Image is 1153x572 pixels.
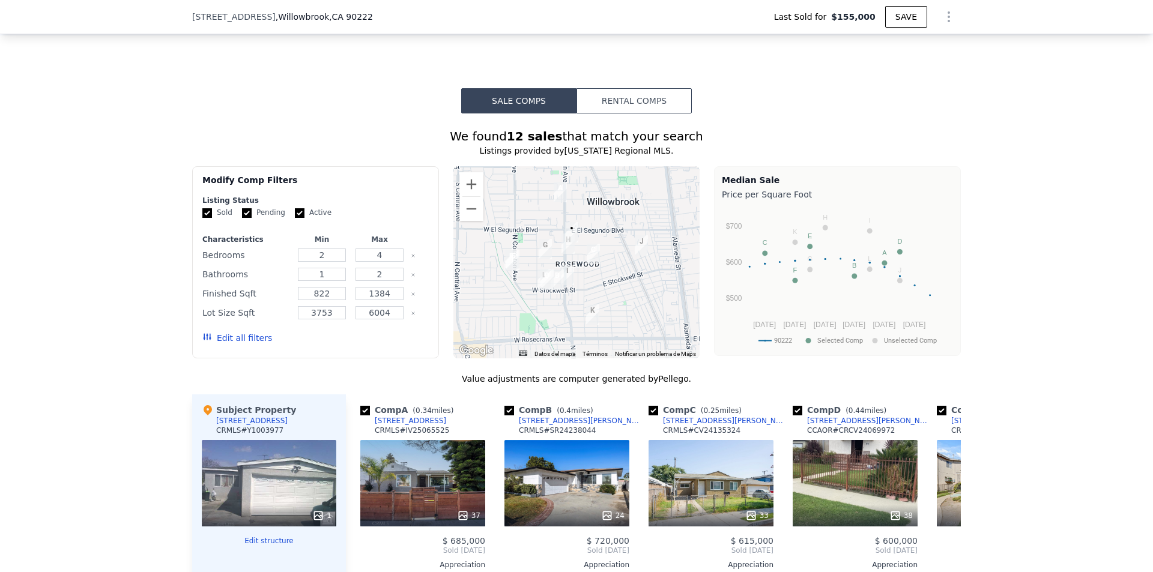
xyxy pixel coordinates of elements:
span: $ 615,000 [731,536,773,546]
label: Active [295,208,331,218]
text: A [882,249,887,256]
span: 0.44 [849,406,865,415]
span: , Willowbrook [276,11,373,23]
a: [STREET_ADDRESS][PERSON_NAME] [793,416,932,426]
div: Comp E [937,404,1034,416]
text: B [852,262,856,269]
input: Sold [202,208,212,218]
a: [STREET_ADDRESS] [360,416,446,426]
text: [DATE] [753,321,776,329]
div: Max [353,235,406,244]
text: $700 [726,222,742,230]
div: CRMLS # DW24219980 [951,426,1032,435]
span: Sold [DATE] [937,546,1062,555]
div: [STREET_ADDRESS][PERSON_NAME] [663,416,788,426]
text: H [823,214,828,221]
div: CRMLS # SR24238044 [519,426,596,435]
text: J [898,266,902,274]
span: Sold [DATE] [504,546,629,555]
button: Clear [411,292,416,297]
div: [STREET_ADDRESS][PERSON_NAME] [519,416,644,426]
label: Sold [202,208,232,218]
span: $155,000 [831,11,876,23]
text: C [763,239,767,246]
label: Pending [242,208,285,218]
text: $600 [726,258,742,266]
text: Selected Comp [817,337,863,345]
div: 2047 E Knopf St [587,244,600,264]
text: F [793,266,797,274]
span: [STREET_ADDRESS] [192,11,276,23]
div: Comp C [649,404,746,416]
div: [STREET_ADDRESS] [216,416,288,426]
a: Abre esta zona en Google Maps (se abre en una nueva ventana) [456,343,496,358]
button: Clear [411,253,416,258]
a: Notificar un problema de Maps [615,351,696,357]
text: E [808,232,812,239]
div: [STREET_ADDRESS][PERSON_NAME] [807,416,932,426]
span: 0.25 [703,406,719,415]
button: Datos del mapa [534,350,575,358]
div: Min [295,235,348,244]
div: 614 W Cressey St [586,304,599,325]
span: $ 685,000 [443,536,485,546]
button: Reducir [459,197,483,221]
div: Lot Size Sqft [202,304,291,321]
span: ( miles) [696,406,746,415]
span: Sold [DATE] [649,546,773,555]
div: 749 W 131st St [561,233,575,254]
span: Last Sold for [774,11,832,23]
div: Appreciation [793,560,918,570]
button: Combinaciones de teclas [519,351,527,356]
text: G [807,255,813,262]
a: [STREET_ADDRESS][PERSON_NAME] [504,416,644,426]
span: ( miles) [552,406,598,415]
span: Sold [DATE] [793,546,918,555]
div: CRMLS # Y1003977 [216,426,283,435]
span: ( miles) [841,406,891,415]
strong: 12 sales [507,129,563,143]
a: [STREET_ADDRESS] [937,416,1023,426]
div: 907 W Stockwell St [540,269,554,290]
div: 916 W 131st St [539,239,552,259]
span: Sold [DATE] [360,546,485,555]
div: Appreciation [360,560,485,570]
div: Listings provided by [US_STATE] Regional MLS . [192,145,961,157]
text: Unselected Comp [884,337,937,345]
div: Value adjustments are computer generated by Pellego . [192,373,961,385]
div: 38 [889,510,913,522]
text: D [897,238,902,245]
text: L [868,255,871,262]
div: We found that match your search [192,128,961,145]
button: Rental Comps [576,88,692,113]
text: [DATE] [843,321,865,329]
div: Finished Sqft [202,285,291,302]
span: 0.34 [416,406,432,415]
text: 90222 [774,337,792,345]
span: $ 600,000 [875,536,918,546]
div: 919 W Stockwell St [537,269,551,289]
div: 13122 S Largo Ave [635,235,648,256]
span: $ 720,000 [587,536,629,546]
div: Appreciation [504,560,629,570]
div: Characteristics [202,235,291,244]
div: CRMLS # IV25065525 [375,426,449,435]
div: [STREET_ADDRESS] [375,416,446,426]
div: Appreciation [649,560,773,570]
div: Median Sale [722,174,953,186]
text: I [869,217,871,224]
div: 37 [457,510,480,522]
button: Edit all filters [202,332,272,344]
button: SAVE [885,6,927,28]
div: 1925 E 130th St [565,222,578,242]
div: 33 [745,510,769,522]
div: Price per Square Foot [722,186,953,203]
div: Bedrooms [202,247,291,263]
text: [DATE] [783,321,806,329]
button: Clear [411,311,416,316]
div: Comp B [504,404,598,416]
text: [DATE] [873,321,895,329]
div: Subject Property [202,404,296,416]
div: CCAOR # CRCV24069972 [807,426,895,435]
img: Google [456,343,496,358]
